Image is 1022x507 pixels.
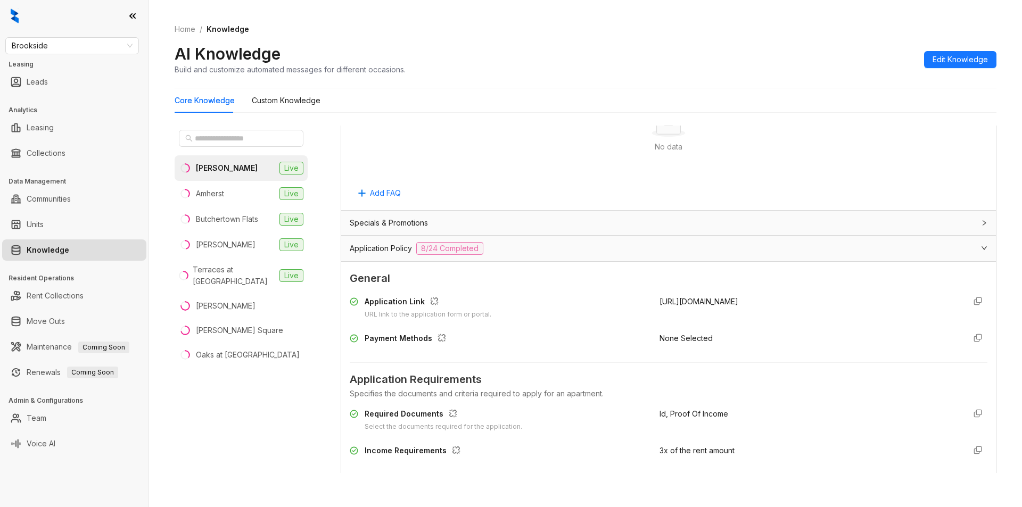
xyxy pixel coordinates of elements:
[279,269,303,282] span: Live
[196,213,258,225] div: Butchertown Flats
[660,297,738,306] span: [URL][DOMAIN_NAME]
[365,296,491,310] div: Application Link
[9,177,149,186] h3: Data Management
[27,408,46,429] a: Team
[196,239,256,251] div: [PERSON_NAME]
[27,239,69,261] a: Knowledge
[2,117,146,138] li: Leasing
[341,211,996,235] div: Specials & Promotions
[172,23,197,35] a: Home
[67,367,118,378] span: Coming Soon
[350,243,412,254] span: Application Policy
[2,311,146,332] li: Move Outs
[924,51,996,68] button: Edit Knowledge
[660,334,713,343] span: None Selected
[27,433,55,454] a: Voice AI
[252,95,320,106] div: Custom Knowledge
[365,422,522,432] div: Select the documents required for the application.
[27,311,65,332] a: Move Outs
[362,141,975,153] div: No data
[981,245,987,251] span: expanded
[350,371,987,388] span: Application Requirements
[2,285,146,306] li: Rent Collections
[350,185,409,202] button: Add FAQ
[207,24,249,34] span: Knowledge
[27,285,84,306] a: Rent Collections
[27,214,44,235] a: Units
[196,162,258,174] div: [PERSON_NAME]
[9,396,149,405] h3: Admin & Configurations
[9,273,149,283] h3: Resident Operations
[2,408,146,429] li: Team
[2,362,146,383] li: Renewals
[350,388,987,400] div: Specifies the documents and criteria required to apply for an apartment.
[365,408,522,422] div: Required Documents
[11,9,19,23] img: logo
[27,362,118,383] a: RenewalsComing Soon
[370,187,401,199] span: Add FAQ
[193,264,275,287] div: Terraces at [GEOGRAPHIC_DATA]
[12,38,133,54] span: Brookside
[9,105,149,115] h3: Analytics
[196,188,224,200] div: Amherst
[933,54,988,65] span: Edit Knowledge
[27,143,65,164] a: Collections
[2,188,146,210] li: Communities
[2,143,146,164] li: Collections
[196,300,256,312] div: [PERSON_NAME]
[2,214,146,235] li: Units
[365,310,491,320] div: URL link to the application form or portal.
[175,44,281,64] h2: AI Knowledge
[279,238,303,251] span: Live
[981,220,987,226] span: collapsed
[196,349,300,361] div: Oaks at [GEOGRAPHIC_DATA]
[2,433,146,454] li: Voice AI
[185,135,193,142] span: search
[365,445,465,459] div: Income Requirements
[2,71,146,93] li: Leads
[660,409,728,418] span: Id, Proof Of Income
[279,187,303,200] span: Live
[9,60,149,69] h3: Leasing
[279,162,303,174] span: Live
[78,342,129,353] span: Coming Soon
[2,336,146,358] li: Maintenance
[660,446,735,455] span: 3x of the rent amount
[350,217,428,229] span: Specials & Promotions
[365,333,450,346] div: Payment Methods
[196,325,283,336] div: [PERSON_NAME] Square
[279,213,303,226] span: Live
[175,95,235,106] div: Core Knowledge
[416,242,483,255] span: 8/24 Completed
[350,270,987,287] span: General
[27,117,54,138] a: Leasing
[200,23,202,35] li: /
[27,188,71,210] a: Communities
[175,64,406,75] div: Build and customize automated messages for different occasions.
[2,239,146,261] li: Knowledge
[341,236,996,261] div: Application Policy8/24 Completed
[27,71,48,93] a: Leads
